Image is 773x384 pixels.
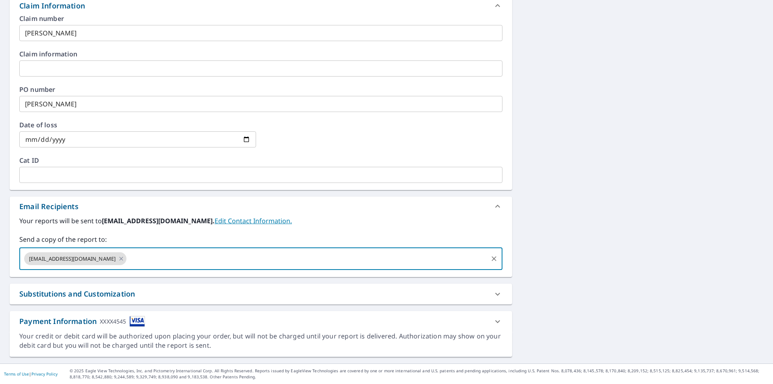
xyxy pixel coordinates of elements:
div: Payment InformationXXXX4545cardImage [10,311,512,332]
a: Privacy Policy [31,371,58,377]
label: Your reports will be sent to [19,216,502,226]
img: cardImage [130,316,145,327]
div: Claim Information [19,0,85,11]
div: Substitutions and Customization [10,284,512,304]
div: [EMAIL_ADDRESS][DOMAIN_NAME] [24,252,126,265]
label: PO number [19,86,502,93]
div: Email Recipients [10,197,512,216]
label: Claim number [19,15,502,22]
div: Payment Information [19,316,145,327]
div: XXXX4545 [100,316,126,327]
span: [EMAIL_ADDRESS][DOMAIN_NAME] [24,255,120,263]
div: Email Recipients [19,201,79,212]
div: Substitutions and Customization [19,289,135,299]
button: Clear [488,253,500,264]
label: Claim information [19,51,502,57]
p: | [4,372,58,376]
div: Your credit or debit card will be authorized upon placing your order, but will not be charged unt... [19,332,502,350]
label: Date of loss [19,122,256,128]
p: © 2025 Eagle View Technologies, Inc. and Pictometry International Corp. All Rights Reserved. Repo... [70,368,769,380]
label: Send a copy of the report to: [19,235,502,244]
a: EditContactInfo [215,216,292,225]
a: Terms of Use [4,371,29,377]
b: [EMAIL_ADDRESS][DOMAIN_NAME]. [102,216,215,225]
label: Cat ID [19,157,502,164]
